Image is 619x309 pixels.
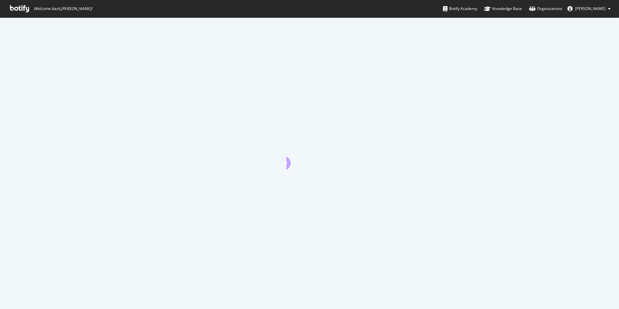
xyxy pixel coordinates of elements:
div: Botify Academy [443,5,477,12]
div: Knowledge Base [484,5,522,12]
div: Organizations [529,5,562,12]
span: Abbey Spisz [575,6,605,11]
button: [PERSON_NAME] [562,4,616,14]
div: animation [286,146,333,170]
span: Welcome back, [PERSON_NAME] ! [34,6,92,11]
